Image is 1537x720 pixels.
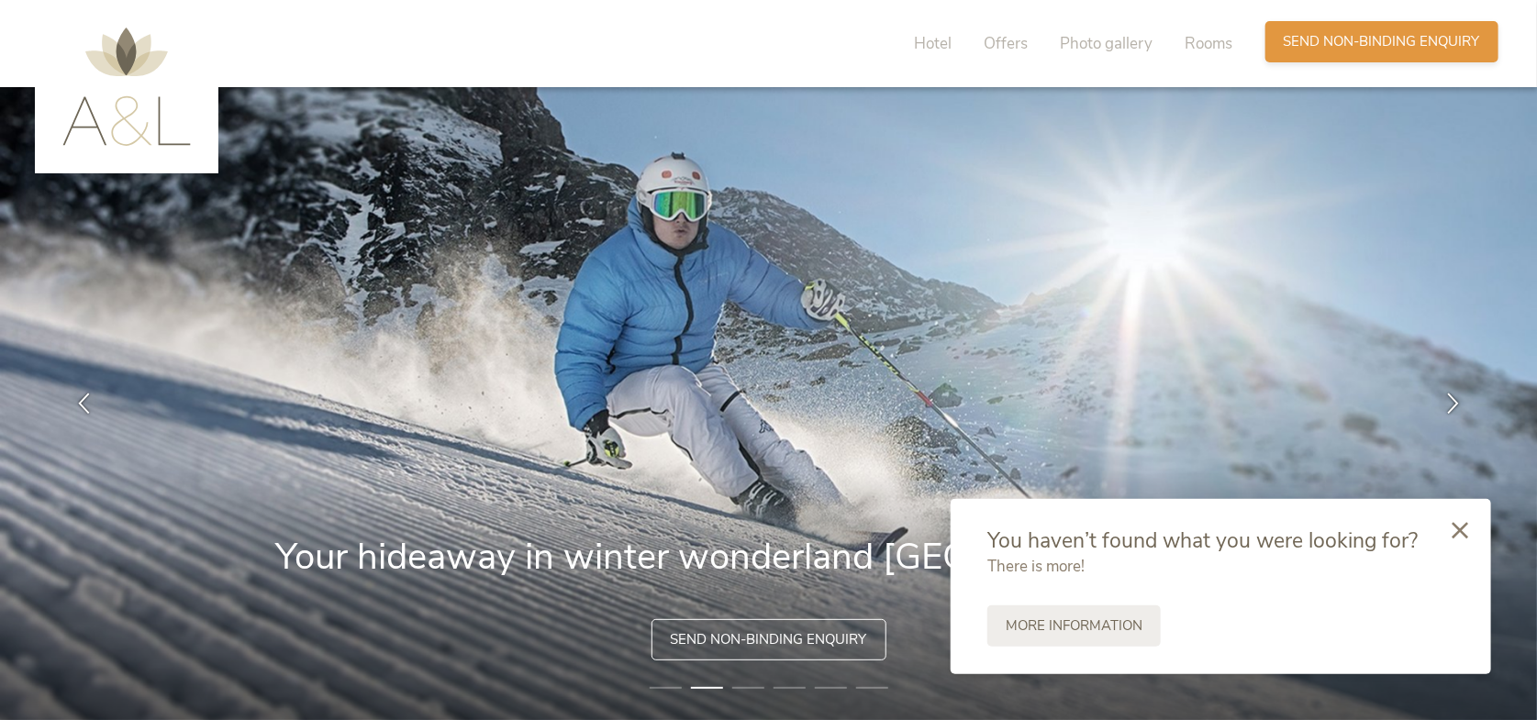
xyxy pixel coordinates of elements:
[915,33,952,54] span: Hotel
[62,28,191,146] img: AMONTI & LUNARIS Wellnessresort
[671,630,867,649] span: Send non-binding enquiry
[1061,33,1153,54] span: Photo gallery
[1006,616,1142,636] span: More information
[987,605,1161,647] a: More information
[985,33,1029,54] span: Offers
[1186,33,1233,54] span: Rooms
[987,526,1418,555] span: You haven’t found what you were looking for?
[987,556,1085,577] span: There is more!
[1284,32,1480,51] span: Send non-binding enquiry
